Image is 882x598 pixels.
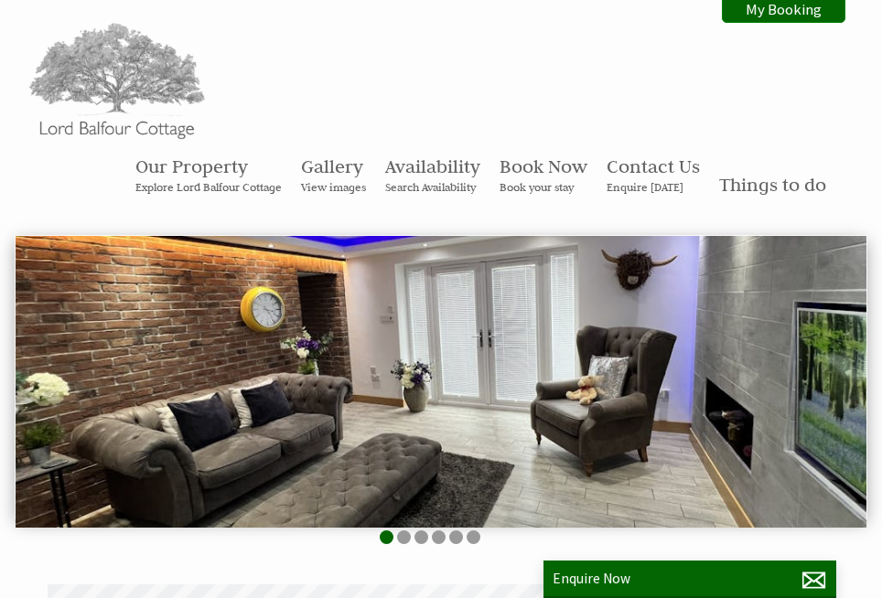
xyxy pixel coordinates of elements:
a: Our PropertyExplore Lord Balfour Cottage [135,155,282,194]
small: Search Availability [385,180,480,194]
small: Explore Lord Balfour Cottage [135,180,282,194]
small: Book your stay [500,180,587,194]
a: Book NowBook your stay [500,155,587,194]
a: Contact UsEnquire [DATE] [607,155,700,194]
a: GalleryView images [301,155,366,194]
img: Lord Balfour Cottage [26,22,209,143]
a: Things to do [719,173,826,197]
small: View images [301,180,366,194]
a: AvailabilitySearch Availability [385,155,480,194]
p: Enquire Now [553,570,827,587]
small: Enquire [DATE] [607,180,700,194]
